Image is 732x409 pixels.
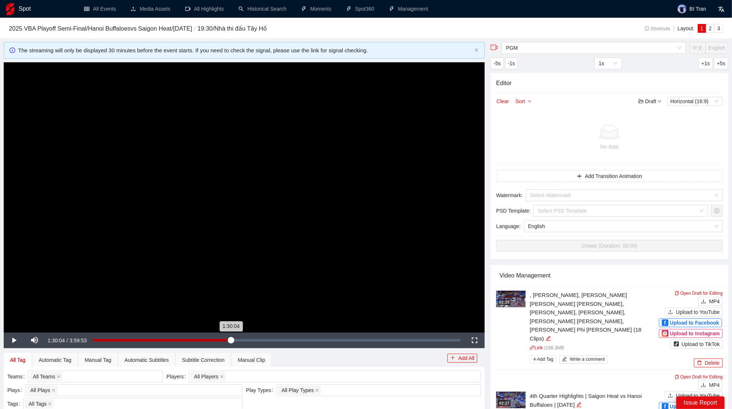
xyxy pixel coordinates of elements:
button: +5s [714,57,728,69]
span: edit [562,357,567,362]
span: folder-open [639,99,644,104]
span: plus [533,357,537,361]
div: Video Player [4,62,485,332]
div: Manual Tag [85,356,111,364]
img: edd345de-cf68-4148-bd7c-a11e594fb5d2.jpg [496,291,526,307]
div: 02:29 [498,299,511,305]
a: uploadMedia Assets [131,6,170,12]
div: No data [499,143,720,151]
a: Open Draft for Editing [675,291,723,296]
span: 中文 [693,45,703,51]
div: All Tag [10,356,25,364]
span: link [530,345,535,350]
div: Progress Bar [93,339,460,342]
span: PSD Template : [496,207,530,215]
label: Play Types [246,384,276,396]
span: Horizontal (16:9) [670,97,720,105]
button: setting [711,205,723,217]
button: plusAdd All [447,354,478,363]
span: MP4 [709,297,720,305]
span: / [192,25,198,32]
label: Teams [7,371,28,382]
div: 4th Quarter Highlights | Saigon Heat vs Hanoi Buffaloes | [DATE] [530,392,657,409]
span: video-camera [491,44,498,51]
a: linkLink [530,345,543,350]
a: video-cameraAll Highlights [185,6,224,12]
span: PGM [506,42,681,53]
button: Clear [496,97,509,106]
button: +1s [698,57,713,69]
div: Manual Clip [238,356,265,364]
span: All Tags [28,400,47,408]
h3: 2025 VBA Playoff Semi-Final / Hanoi Buffaloes vs Saigon Heat / [DATE] 19:30 / Nhà thi đấu Tây Hồ [9,24,601,34]
span: close [57,375,61,378]
button: deleteDelete [694,359,723,367]
a: thunderboltMoments [301,6,331,12]
button: -5s [491,57,504,69]
div: 02:27 [498,400,511,406]
div: Draft [639,97,661,105]
a: thunderboltSpot360 [346,6,374,12]
div: Upload to TikTok [673,340,720,348]
span: +5s [717,59,725,67]
a: searchHistorical Search [238,6,286,12]
span: All Play Types [282,386,314,394]
span: Layout: [678,25,695,31]
div: The streaming will only be displayed 30 minutes before the event starts. If you need to check the... [18,46,471,55]
button: fUpload to Facebook [659,318,722,327]
button: Upload to Instagram [659,329,723,338]
span: 1 [701,25,704,31]
button: Create (Duration: 00:00) [496,240,723,252]
span: close [220,375,224,378]
span: 3 [717,25,720,31]
span: All Plays [30,386,50,394]
a: tableAll Events [84,6,116,12]
span: upload [668,393,673,399]
button: Sortdown [515,97,532,106]
button: uploadUpload to YouTube [665,308,723,317]
span: info-circle [645,26,650,31]
div: , [PERSON_NAME], [PERSON_NAME] [PERSON_NAME] [PERSON_NAME], [PERSON_NAME], [PERSON_NAME], [PERSON... [530,291,657,343]
span: Watermark : [496,191,523,199]
span: download [701,299,706,305]
span: Add Tag [530,355,556,363]
span: / [66,338,68,343]
span: 1x [599,58,618,69]
h4: Editor [496,78,723,88]
img: 2d9d6187-c4ad-4ace-9a48-64fd30fb2c2f.jpg [496,392,526,408]
p: | 198.3 MB [530,345,657,352]
button: close [474,48,479,53]
div: Subtitle Correction [182,356,224,364]
span: info-circle [10,48,15,53]
span: edit [576,402,582,408]
span: Upload to Instagram [670,329,720,338]
span: All Teams [33,373,55,381]
span: edit [546,336,551,341]
span: 2 [709,25,712,31]
span: Upload to YouTube [676,392,720,400]
span: +1s [701,59,710,67]
div: Video Management [499,265,719,286]
span: Upload to YouTube [676,308,720,316]
button: -1s [505,57,518,69]
button: uploadUpload to YouTube [665,391,723,400]
span: download [701,382,706,388]
button: downloadMP4 [698,297,723,306]
label: Players [166,371,189,382]
span: 3:59:53 [69,338,87,343]
button: plusAdd Transition Animation [496,170,723,182]
span: copy [675,375,679,379]
span: close [52,388,55,392]
span: close [474,48,479,52]
span: plus [450,355,456,361]
span: close [48,402,52,406]
span: All Players [194,373,219,381]
span: Upload to Facebook [670,319,719,327]
div: Automatic Tag [39,356,71,364]
img: avatar [678,4,687,13]
div: Issue Report [676,396,725,409]
button: Mute [24,333,45,348]
div: Automatic Subtitles [124,356,169,364]
div: Edit [546,334,551,343]
span: MP4 [709,381,720,389]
